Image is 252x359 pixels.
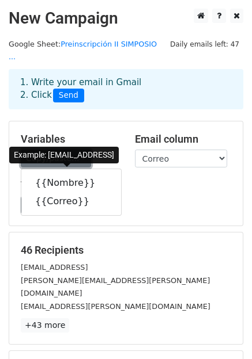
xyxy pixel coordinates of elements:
a: Preinscripción II SIMPOSIO ... [9,40,157,62]
small: [PERSON_NAME][EMAIL_ADDRESS][PERSON_NAME][DOMAIN_NAME] [21,276,210,298]
div: Widget de chat [194,304,252,359]
small: Google Sheet: [9,40,157,62]
small: [EMAIL_ADDRESS] [21,263,88,272]
small: [EMAIL_ADDRESS][PERSON_NAME][DOMAIN_NAME] [21,302,210,311]
a: +43 more [21,318,69,333]
h5: Email column [135,133,232,146]
a: Daily emails left: 47 [166,40,243,48]
div: Example: [EMAIL_ADDRESS] [9,147,119,163]
span: Send [53,89,84,102]
div: 1. Write your email in Gmail 2. Click [12,76,240,102]
h5: 46 Recipients [21,244,231,257]
h2: New Campaign [9,9,243,28]
iframe: Chat Widget [194,304,252,359]
div: Example: [PERSON_NAME] [35,140,140,157]
h5: Variables [21,133,118,146]
a: {{Correo}} [21,192,121,211]
span: Daily emails left: 47 [166,38,243,51]
a: {{Nombre}} [21,174,121,192]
